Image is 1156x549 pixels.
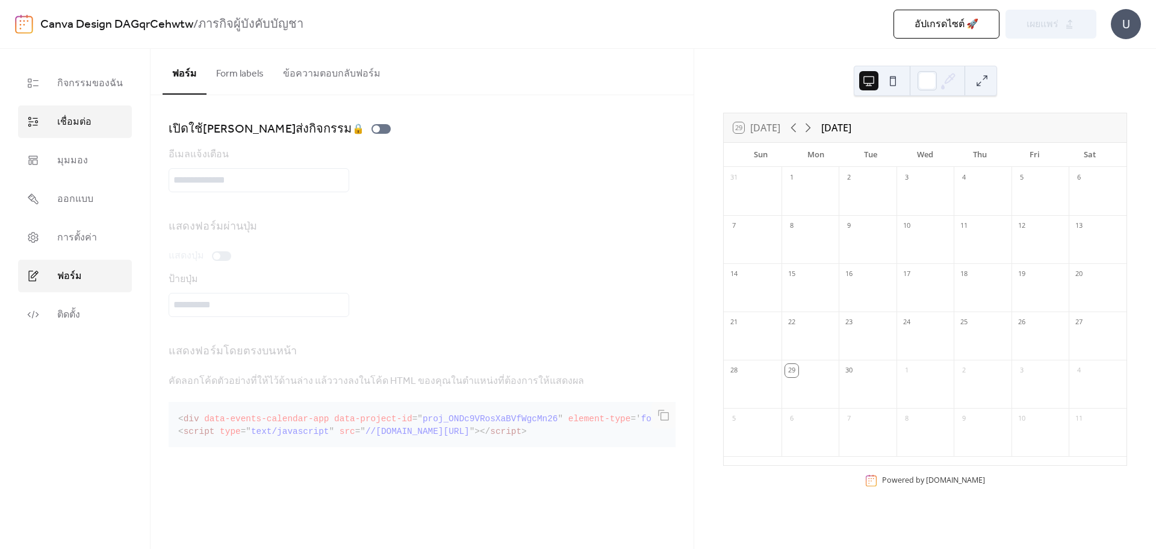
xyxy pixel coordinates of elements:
[842,171,856,184] div: 2
[163,49,207,95] button: ฟอร์ม
[1072,364,1086,377] div: 4
[727,171,741,184] div: 31
[900,219,913,233] div: 10
[1015,412,1028,425] div: 10
[926,475,985,485] a: [DOMAIN_NAME]
[273,49,390,93] button: ข้อความตอบกลับฟอร์ม
[1007,143,1062,167] div: Fri
[727,268,741,281] div: 14
[957,171,971,184] div: 4
[957,219,971,233] div: 11
[40,13,193,36] a: Canva Design DAGqrCehwtw
[900,412,913,425] div: 8
[18,260,132,292] a: ฟอร์ม
[727,316,741,329] div: 21
[57,115,92,130] span: เชื่อมต่อ
[785,268,798,281] div: 15
[893,10,999,39] button: อัปเกรดไซต์ 🚀
[1015,316,1028,329] div: 26
[18,298,132,331] a: ติดตั้ง
[57,154,88,168] span: มุมมอง
[785,316,798,329] div: 22
[843,143,898,167] div: Tue
[957,364,971,377] div: 2
[1062,143,1117,167] div: Sat
[18,183,132,215] a: ออกแบบ
[193,13,198,36] b: /
[57,308,80,322] span: ติดตั้ง
[727,219,741,233] div: 7
[785,219,798,233] div: 8
[842,412,856,425] div: 7
[821,121,851,135] div: [DATE]
[57,77,123,91] span: กิจกรรมของฉัน
[785,412,798,425] div: 6
[1072,412,1086,425] div: 11
[900,268,913,281] div: 17
[207,49,273,93] button: Form labels
[788,143,843,167] div: Mon
[57,269,82,284] span: ฟอร์ม
[1072,268,1086,281] div: 20
[882,475,985,485] div: Powered by
[952,143,1007,167] div: Thu
[842,268,856,281] div: 16
[733,143,788,167] div: Sun
[727,412,741,425] div: 5
[1015,219,1028,233] div: 12
[957,412,971,425] div: 9
[915,17,978,32] span: อัปเกรดไซต์ 🚀
[727,364,741,377] div: 28
[57,192,93,207] span: ออกแบบ
[957,268,971,281] div: 18
[1111,9,1141,39] div: U
[785,364,798,377] div: 29
[198,13,303,36] b: ภารกิจผู้บังคับบัญชา
[842,219,856,233] div: 9
[18,105,132,138] a: เชื่อมต่อ
[1015,364,1028,377] div: 3
[18,144,132,177] a: มุมมอง
[842,316,856,329] div: 23
[18,67,132,99] a: กิจกรรมของฉัน
[900,316,913,329] div: 24
[1015,268,1028,281] div: 19
[957,316,971,329] div: 25
[18,221,132,254] a: การตั้งค่า
[898,143,952,167] div: Wed
[1072,316,1086,329] div: 27
[57,231,97,245] span: การตั้งค่า
[15,14,33,34] img: logo
[900,171,913,184] div: 3
[1072,219,1086,233] div: 13
[785,171,798,184] div: 1
[842,364,856,377] div: 30
[1072,171,1086,184] div: 6
[900,364,913,377] div: 1
[1015,171,1028,184] div: 5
